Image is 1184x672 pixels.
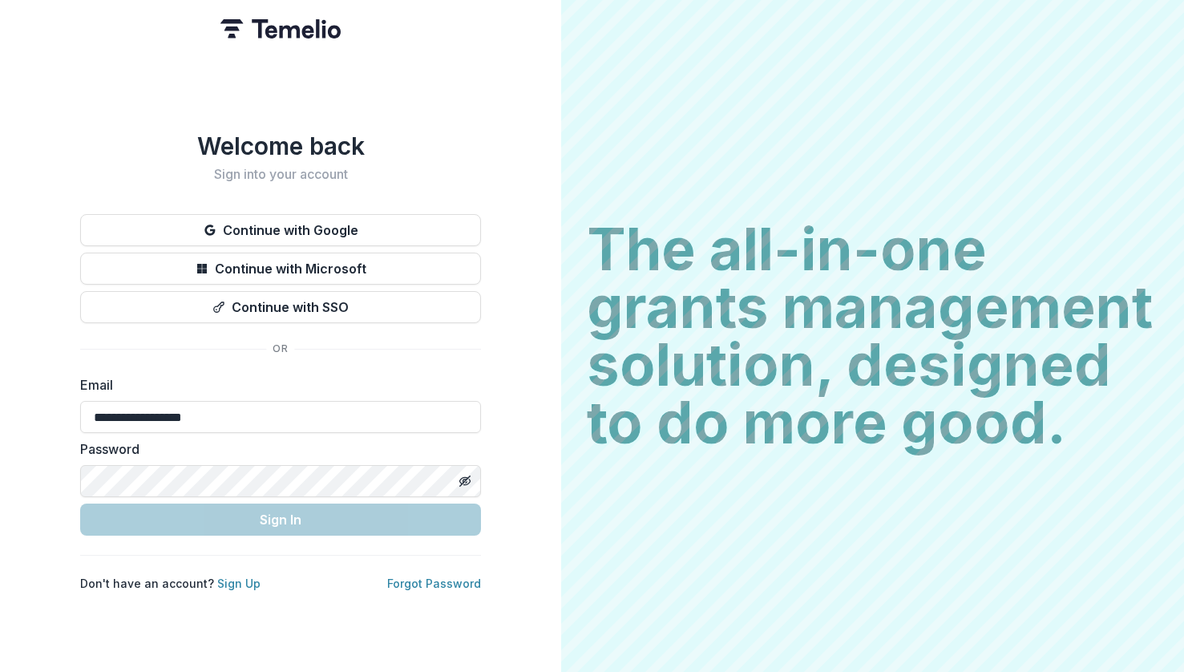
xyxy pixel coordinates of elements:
[80,167,481,182] h2: Sign into your account
[80,575,261,592] p: Don't have an account?
[80,375,471,395] label: Email
[80,439,471,459] label: Password
[80,504,481,536] button: Sign In
[452,468,478,494] button: Toggle password visibility
[387,577,481,590] a: Forgot Password
[80,291,481,323] button: Continue with SSO
[80,132,481,160] h1: Welcome back
[80,253,481,285] button: Continue with Microsoft
[80,214,481,246] button: Continue with Google
[220,19,341,38] img: Temelio
[217,577,261,590] a: Sign Up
